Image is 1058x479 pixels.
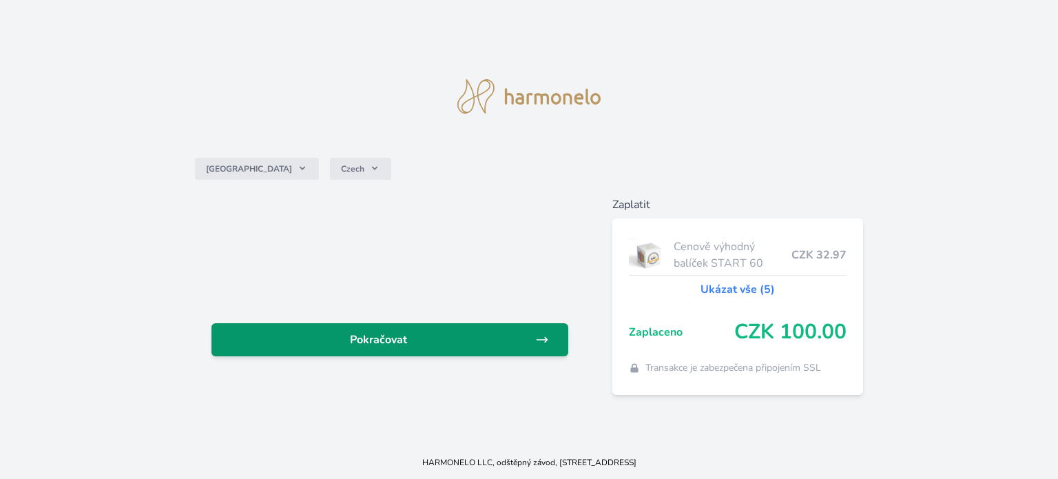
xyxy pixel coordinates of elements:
span: Pokračovat [222,332,535,348]
h6: Zaplatit [612,196,863,213]
span: Zaplaceno [629,324,734,340]
a: Ukázat vše (5) [701,281,775,298]
button: [GEOGRAPHIC_DATA] [195,158,319,180]
a: Pokračovat [211,323,568,356]
span: Cenově výhodný balíček START 60 [674,238,791,272]
span: CZK 100.00 [734,320,847,345]
img: logo.svg [457,79,601,114]
span: CZK 32.97 [791,247,847,263]
span: [GEOGRAPHIC_DATA] [206,163,292,174]
span: Czech [341,163,364,174]
button: Czech [330,158,391,180]
img: start.jpg [629,238,668,272]
span: Transakce je zabezpečena připojením SSL [645,361,821,375]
